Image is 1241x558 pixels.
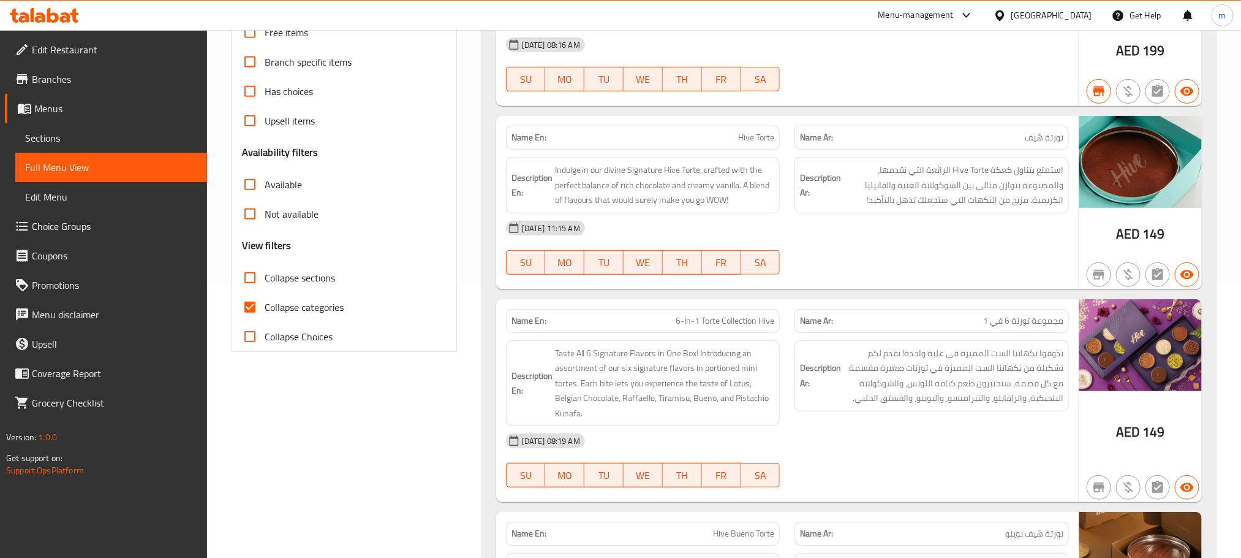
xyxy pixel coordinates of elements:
[1142,222,1164,246] span: 149
[265,207,319,221] span: Not available
[1079,299,1202,391] img: mmw_638788331446727378
[746,71,775,88] span: SA
[800,131,833,144] strong: Name Ar:
[702,463,741,487] button: FR
[511,315,546,327] strong: Name En:
[550,254,579,272] span: MO
[800,361,841,391] strong: Description Ar:
[843,346,1063,406] span: تذوقوا نكهاتنا الست المميزة في علبة واحدة! نقدم لكم تشكيلة من نكهاتنا الست المميزة في تورتات صغير...
[5,64,207,94] a: Branches
[1116,79,1141,104] button: Purchased item
[707,71,736,88] span: FR
[843,162,1063,208] span: استمتع بتناول كعكة Hive Torte الرائعة التي نقدمها، والمصنوعة بتوازن مثالي بين الشوكولاتة الغنية و...
[32,72,197,86] span: Branches
[668,254,697,272] span: TH
[800,170,841,201] strong: Description Ar:
[1116,475,1141,500] button: Purchased item
[676,315,774,327] span: 6-In-1 Torte Collection Hive
[550,467,579,484] span: MO
[624,250,663,275] button: WE
[555,346,775,421] span: Taste All 6 Signature Flavors in One Box! Introducing an assortment of our six signature flavors ...
[1175,79,1199,104] button: Available
[32,42,197,57] span: Edit Restaurant
[746,254,775,272] span: SA
[663,463,702,487] button: TH
[25,160,197,175] span: Full Menu View
[32,337,197,351] span: Upsell
[32,366,197,381] span: Coverage Report
[15,123,207,153] a: Sections
[517,39,585,51] span: [DATE] 08:16 AM
[1079,116,1202,208] img: mmw_638728821398671682
[1025,131,1063,144] span: تورتة هَيف
[5,270,207,300] a: Promotions
[265,55,352,69] span: Branch specific items
[1142,39,1164,63] span: 199
[1087,79,1111,104] button: Branch specific item
[511,467,541,484] span: SU
[265,84,313,99] span: Has choices
[713,527,774,540] span: Hive Bueno Torte
[1142,420,1164,444] span: 149
[5,388,207,418] a: Grocery Checklist
[511,527,546,540] strong: Name En:
[1145,262,1170,287] button: Not has choices
[5,94,207,123] a: Menus
[32,396,197,410] span: Grocery Checklist
[506,463,546,487] button: SU
[265,177,302,192] span: Available
[1116,420,1140,444] span: AED
[589,71,619,88] span: TU
[707,254,736,272] span: FR
[15,153,207,182] a: Full Menu View
[589,254,619,272] span: TU
[1145,475,1170,500] button: Not has choices
[5,35,207,64] a: Edit Restaurant
[584,67,624,91] button: TU
[741,463,780,487] button: SA
[545,250,584,275] button: MO
[6,462,84,478] a: Support.OpsPlatform
[624,67,663,91] button: WE
[663,67,702,91] button: TH
[242,145,319,159] h3: Availability filters
[1219,9,1226,22] span: m
[1005,527,1063,540] span: تورتة هَيف بوينو
[741,250,780,275] button: SA
[702,250,741,275] button: FR
[1175,475,1199,500] button: Available
[800,527,833,540] strong: Name Ar:
[746,467,775,484] span: SA
[1116,262,1141,287] button: Purchased item
[265,300,344,315] span: Collapse categories
[5,300,207,329] a: Menu disclaimer
[5,241,207,270] a: Coupons
[5,212,207,241] a: Choice Groups
[32,248,197,263] span: Coupons
[1087,262,1111,287] button: Not branch specific item
[6,450,62,466] span: Get support on:
[624,463,663,487] button: WE
[663,250,702,275] button: TH
[545,67,584,91] button: MO
[506,67,546,91] button: SU
[511,71,541,88] span: SU
[1175,262,1199,287] button: Available
[800,315,833,327] strong: Name Ar:
[15,182,207,212] a: Edit Menu
[511,369,553,399] strong: Description En:
[511,254,541,272] span: SU
[5,329,207,359] a: Upsell
[878,8,954,23] div: Menu-management
[628,254,658,272] span: WE
[1087,475,1111,500] button: Not branch specific item
[38,429,57,445] span: 1.0.0
[1011,9,1092,22] div: [GEOGRAPHIC_DATA]
[34,101,197,116] span: Menus
[628,467,658,484] span: WE
[5,359,207,388] a: Coverage Report
[1116,39,1140,63] span: AED
[6,429,36,445] span: Version:
[550,71,579,88] span: MO
[741,67,780,91] button: SA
